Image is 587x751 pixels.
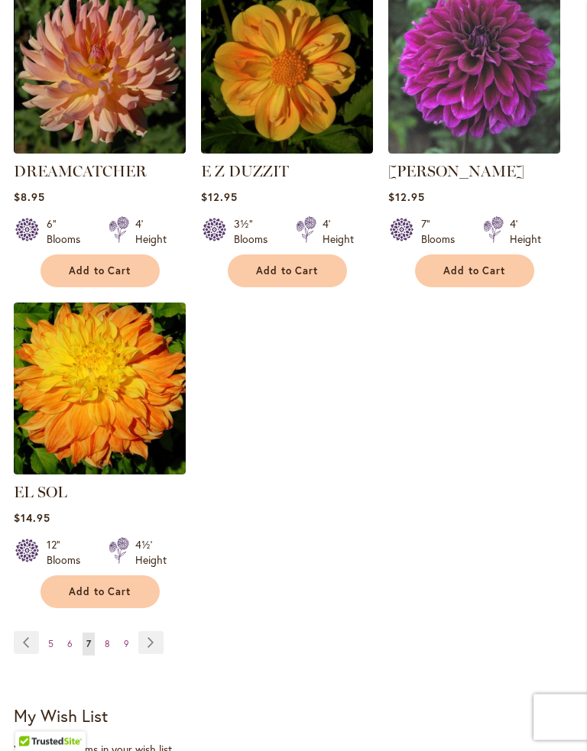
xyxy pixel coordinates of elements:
[69,586,131,599] span: Add to Cart
[14,190,45,205] span: $8.95
[48,639,54,650] span: 5
[388,163,524,181] a: [PERSON_NAME]
[14,705,108,727] strong: My Wish List
[120,633,133,656] a: 9
[14,511,50,526] span: $14.95
[443,265,506,278] span: Add to Cart
[86,639,91,650] span: 7
[63,633,76,656] a: 6
[234,217,277,248] div: 3½" Blooms
[135,217,167,248] div: 4' Height
[201,190,238,205] span: $12.95
[388,143,560,157] a: Einstein
[14,484,67,502] a: EL SOL
[510,217,541,248] div: 4' Height
[415,255,534,288] button: Add to Cart
[47,217,90,248] div: 6" Blooms
[41,576,160,609] button: Add to Cart
[228,255,347,288] button: Add to Cart
[14,303,186,475] img: EL SOL
[388,190,425,205] span: $12.95
[69,265,131,278] span: Add to Cart
[14,143,186,157] a: Dreamcatcher
[41,255,160,288] button: Add to Cart
[101,633,114,656] a: 8
[323,217,354,248] div: 4' Height
[105,639,110,650] span: 8
[421,217,465,248] div: 7" Blooms
[47,538,90,568] div: 12" Blooms
[44,633,57,656] a: 5
[67,639,73,650] span: 6
[201,143,373,157] a: E Z DUZZIT
[11,697,54,740] iframe: Launch Accessibility Center
[124,639,129,650] span: 9
[14,163,147,181] a: DREAMCATCHER
[135,538,167,568] div: 4½' Height
[201,163,289,181] a: E Z DUZZIT
[256,265,319,278] span: Add to Cart
[14,464,186,478] a: EL SOL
